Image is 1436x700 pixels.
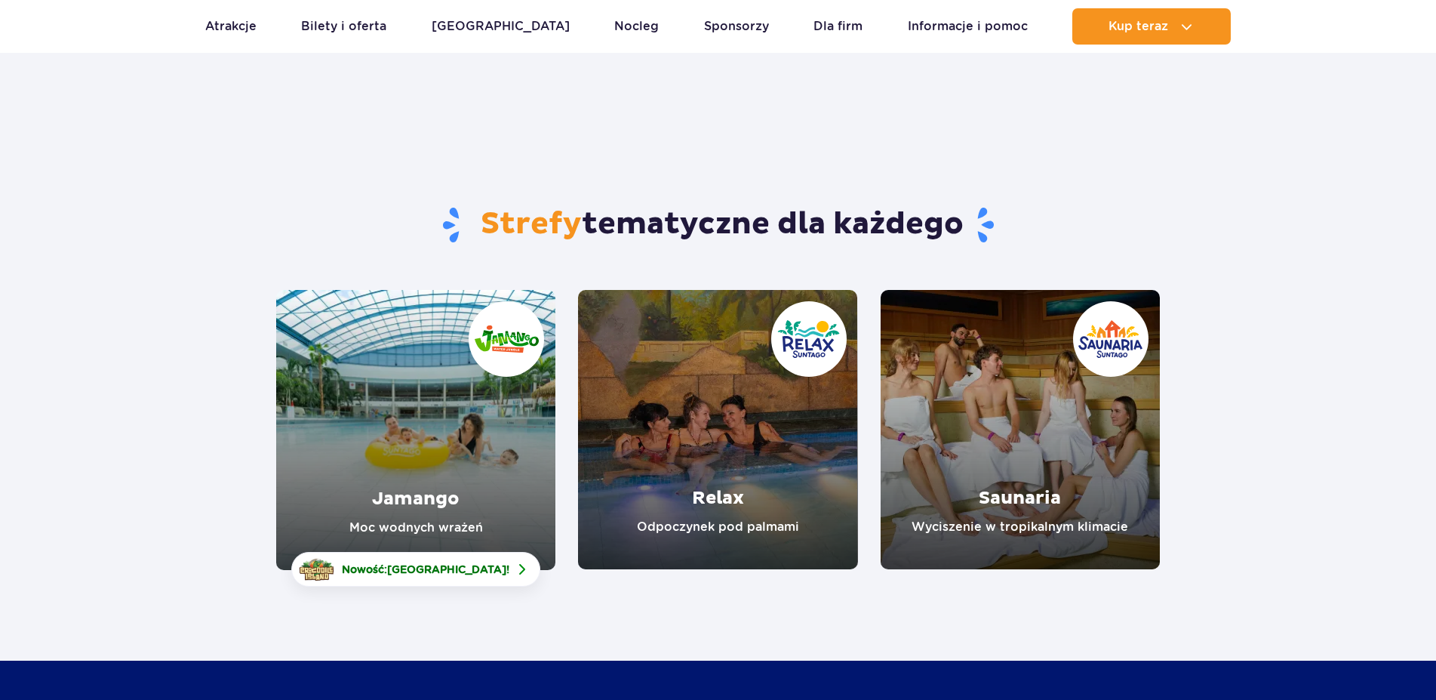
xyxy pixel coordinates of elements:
[481,205,582,243] span: Strefy
[1072,8,1231,45] button: Kup teraz
[578,290,857,569] a: Relax
[704,8,769,45] a: Sponsorzy
[881,290,1160,569] a: Saunaria
[342,562,509,577] span: Nowość: !
[432,8,570,45] a: [GEOGRAPHIC_DATA]
[387,563,506,575] span: [GEOGRAPHIC_DATA]
[301,8,386,45] a: Bilety i oferta
[614,8,659,45] a: Nocleg
[205,8,257,45] a: Atrakcje
[291,552,540,587] a: Nowość:[GEOGRAPHIC_DATA]!
[276,205,1160,245] h1: tematyczne dla każdego
[813,8,863,45] a: Dla firm
[276,290,555,570] a: Jamango
[908,8,1028,45] a: Informacje i pomoc
[1109,20,1168,33] span: Kup teraz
